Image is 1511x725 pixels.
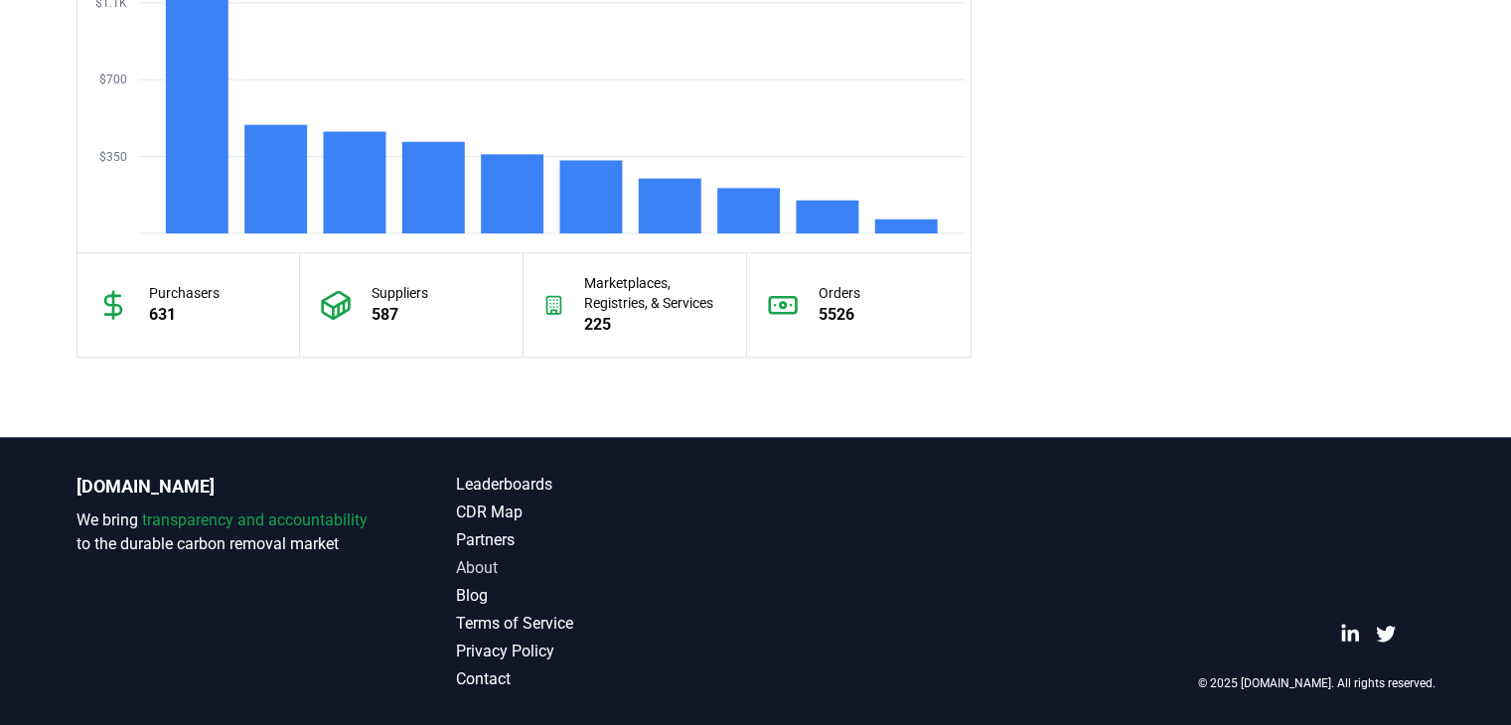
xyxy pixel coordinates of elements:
[456,473,756,497] a: Leaderboards
[456,640,756,663] a: Privacy Policy
[1340,624,1360,644] a: LinkedIn
[149,283,220,303] p: Purchasers
[372,283,428,303] p: Suppliers
[584,313,726,337] p: 225
[819,303,860,327] p: 5526
[98,72,126,86] tspan: $700
[456,667,756,691] a: Contact
[456,584,756,608] a: Blog
[76,473,377,501] p: [DOMAIN_NAME]
[456,612,756,636] a: Terms of Service
[372,303,428,327] p: 587
[142,510,368,529] span: transparency and accountability
[76,508,377,556] p: We bring to the durable carbon removal market
[456,528,756,552] a: Partners
[456,556,756,580] a: About
[584,273,726,313] p: Marketplaces, Registries, & Services
[456,501,756,524] a: CDR Map
[819,283,860,303] p: Orders
[1376,624,1396,644] a: Twitter
[149,303,220,327] p: 631
[98,150,126,164] tspan: $350
[1198,675,1435,691] p: © 2025 [DOMAIN_NAME]. All rights reserved.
